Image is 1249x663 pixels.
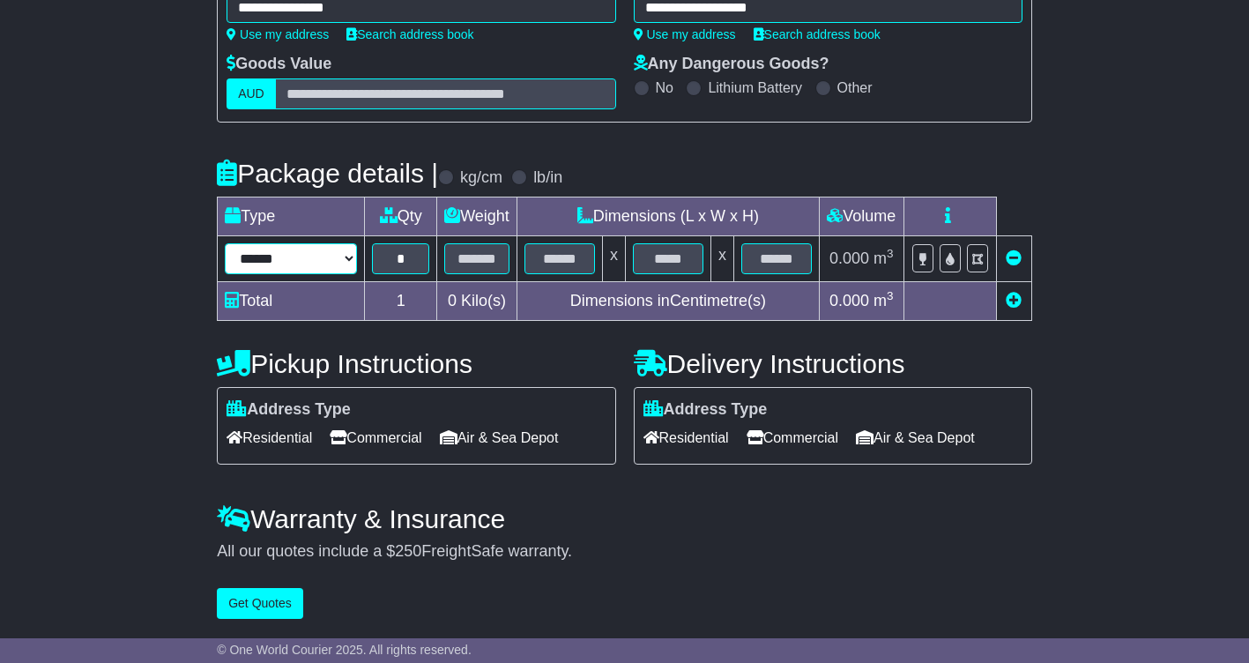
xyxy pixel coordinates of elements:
label: Lithium Battery [708,79,802,96]
label: kg/cm [460,168,502,188]
span: Air & Sea Depot [440,424,559,451]
span: m [874,250,894,267]
span: Residential [227,424,312,451]
td: Type [218,197,365,236]
a: Use my address [634,27,736,41]
span: 0.000 [829,292,869,309]
td: Dimensions (L x W x H) [517,197,819,236]
td: Weight [437,197,517,236]
span: Commercial [330,424,421,451]
span: © One World Courier 2025. All rights reserved. [217,643,472,657]
label: Other [837,79,873,96]
td: 1 [365,282,437,321]
td: Qty [365,197,437,236]
td: Kilo(s) [437,282,517,321]
span: Commercial [747,424,838,451]
label: Address Type [227,400,351,420]
label: Goods Value [227,55,331,74]
a: Search address book [346,27,473,41]
button: Get Quotes [217,588,303,619]
h4: Package details | [217,159,438,188]
h4: Warranty & Insurance [217,504,1032,533]
span: 0 [448,292,457,309]
h4: Delivery Instructions [634,349,1032,378]
td: Volume [819,197,903,236]
td: x [710,236,733,282]
h4: Pickup Instructions [217,349,615,378]
td: Dimensions in Centimetre(s) [517,282,819,321]
label: No [656,79,673,96]
sup: 3 [887,247,894,260]
td: Total [218,282,365,321]
span: Residential [643,424,729,451]
label: AUD [227,78,276,109]
a: Search address book [754,27,881,41]
sup: 3 [887,289,894,302]
span: 0.000 [829,250,869,267]
a: Remove this item [1006,250,1022,267]
span: Air & Sea Depot [856,424,975,451]
label: Address Type [643,400,768,420]
label: lb/in [533,168,562,188]
span: 250 [395,542,421,560]
label: Any Dangerous Goods? [634,55,829,74]
td: x [602,236,625,282]
div: All our quotes include a $ FreightSafe warranty. [217,542,1032,562]
span: m [874,292,894,309]
a: Use my address [227,27,329,41]
a: Add new item [1006,292,1022,309]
